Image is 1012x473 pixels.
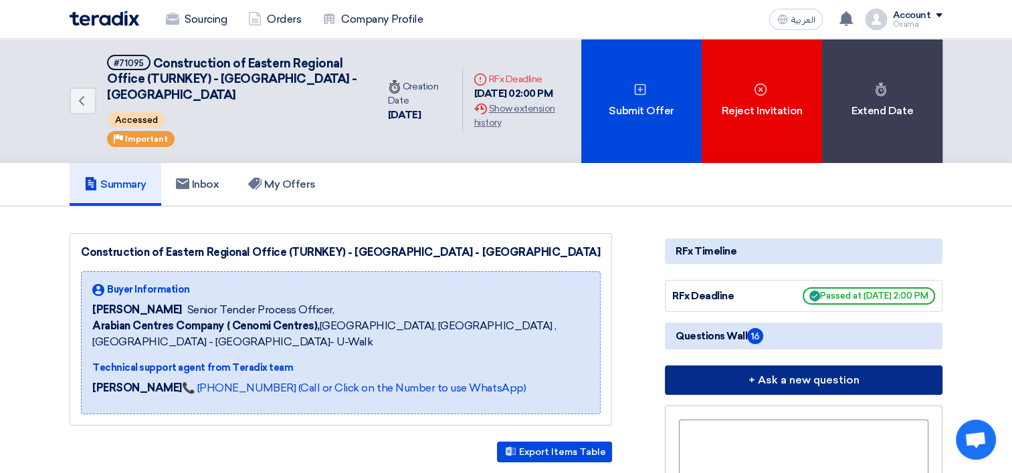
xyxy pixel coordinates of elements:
h5: My Offers [248,178,316,191]
div: Submit Offer [581,39,702,163]
span: Buyer Information [107,283,190,297]
a: Company Profile [312,5,433,34]
button: العربية [769,9,823,30]
div: Show extension history [474,102,571,130]
div: #71095 [114,59,144,67]
a: Orders [237,5,312,34]
span: Important [125,134,168,144]
span: [PERSON_NAME] [92,302,182,318]
a: My Offers [233,163,330,206]
h5: Inbox [176,178,219,191]
span: Questions Wall [676,328,763,344]
img: profile_test.png [866,9,887,30]
img: Teradix logo [70,11,139,26]
h5: Summary [84,178,146,191]
div: Technical support agent from Teradix team [92,361,589,375]
h5: Construction of Eastern Regional Office (TURNKEY) - Nakheel Mall - Dammam [107,55,361,103]
div: Creation Date [388,80,452,108]
div: [DATE] 02:00 PM [474,86,571,102]
div: Reject Invitation [702,39,822,163]
a: Sourcing [155,5,237,34]
div: Account [892,10,930,21]
a: Open chat [956,420,996,460]
span: Accessed [108,112,165,128]
button: Export Items Table [497,442,612,462]
a: Summary [70,163,161,206]
div: Construction of Eastern Regional Office (TURNKEY) - [GEOGRAPHIC_DATA] - [GEOGRAPHIC_DATA] [81,245,601,261]
span: 16 [747,328,763,344]
button: + Ask a new question [665,365,942,395]
div: RFx Deadline [672,289,773,304]
div: RFx Deadline [474,72,571,86]
strong: [PERSON_NAME] [92,381,182,394]
a: 📞 [PHONE_NUMBER] (Call or Click on the Number to use WhatsApp) [182,381,526,394]
div: RFx Timeline [665,239,942,264]
div: Extend Date [822,39,942,163]
span: Senior Tender Process Officer, [187,302,334,318]
span: [GEOGRAPHIC_DATA], [GEOGRAPHIC_DATA] ,[GEOGRAPHIC_DATA] - [GEOGRAPHIC_DATA]- U-Walk [92,318,589,350]
div: Osama [892,21,942,28]
span: Passed at [DATE] 2:00 PM [803,287,935,305]
div: [DATE] [388,108,452,123]
a: Inbox [161,163,234,206]
b: Arabian Centres Company ( Cenomi Centres), [92,319,320,332]
span: Construction of Eastern Regional Office (TURNKEY) - [GEOGRAPHIC_DATA] - [GEOGRAPHIC_DATA] [107,56,357,102]
span: العربية [791,15,815,25]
